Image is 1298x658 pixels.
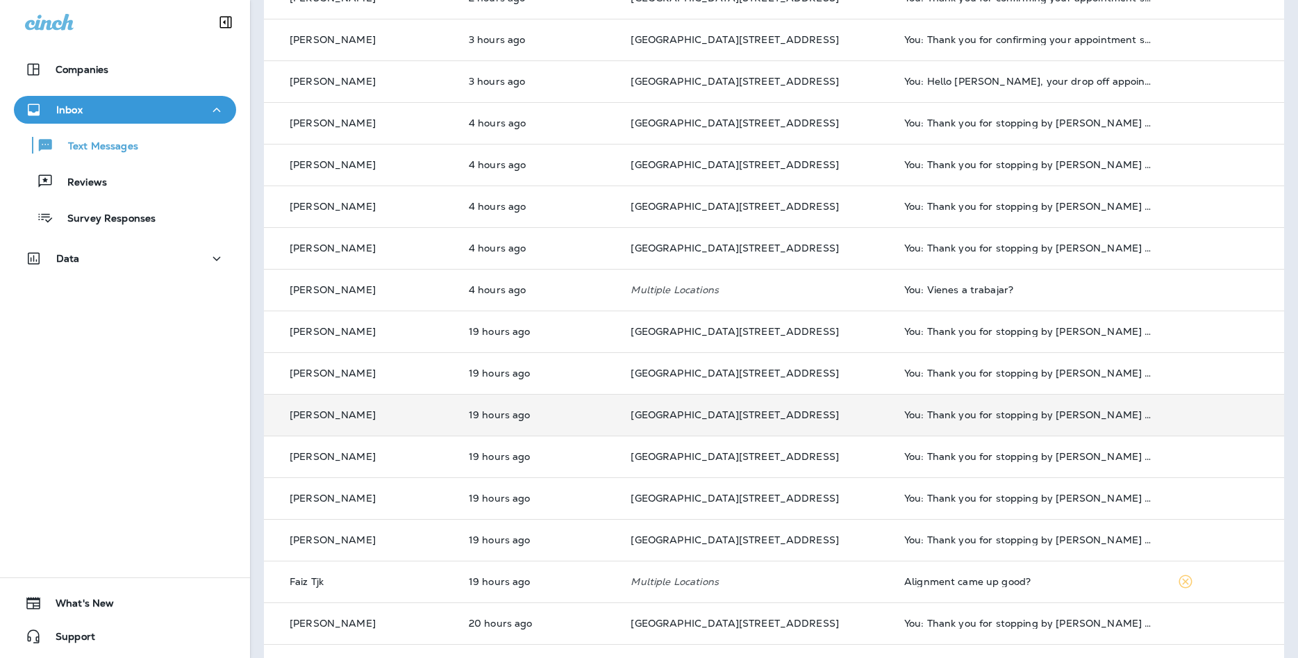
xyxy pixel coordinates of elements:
[631,325,839,338] span: [GEOGRAPHIC_DATA][STREET_ADDRESS]
[631,576,882,587] p: Multiple Locations
[290,409,376,420] p: [PERSON_NAME]
[904,409,1156,420] div: You: Thank you for stopping by Jensen Tire & Auto - South 144th Street. Please take 30 seconds to...
[469,284,609,295] p: Oct 14, 2025 08:02 AM
[904,534,1156,545] div: You: Thank you for stopping by Jensen Tire & Auto - South 144th Street. Please take 30 seconds to...
[469,618,609,629] p: Oct 13, 2025 03:58 PM
[904,576,1156,587] div: Alignment came up good?
[14,167,236,196] button: Reviews
[42,631,95,648] span: Support
[904,76,1156,87] div: You: Hello Donald, your drop off appointment at Jensen Tire & Auto is tomorrow. Reschedule? Call ...
[290,451,376,462] p: [PERSON_NAME]
[469,117,609,129] p: Oct 14, 2025 08:03 AM
[14,131,236,160] button: Text Messages
[904,201,1156,212] div: You: Thank you for stopping by Jensen Tire & Auto - South 144th Street. Please take 30 seconds to...
[469,201,609,212] p: Oct 14, 2025 08:03 AM
[290,368,376,379] p: [PERSON_NAME]
[631,75,839,88] span: [GEOGRAPHIC_DATA][STREET_ADDRESS]
[54,140,138,154] p: Text Messages
[904,368,1156,379] div: You: Thank you for stopping by Jensen Tire & Auto - South 144th Street. Please take 30 seconds to...
[14,96,236,124] button: Inbox
[469,576,609,587] p: Oct 13, 2025 04:43 PM
[904,242,1156,254] div: You: Thank you for stopping by Jensen Tire & Auto - South 144th Street. Please take 30 seconds to...
[631,284,882,295] p: Multiple Locations
[469,326,609,337] p: Oct 13, 2025 05:00 PM
[42,598,114,614] span: What's New
[56,64,108,75] p: Companies
[290,76,376,87] p: [PERSON_NAME]
[14,623,236,650] button: Support
[904,326,1156,337] div: You: Thank you for stopping by Jensen Tire & Auto - South 144th Street. Please take 30 seconds to...
[631,367,839,379] span: [GEOGRAPHIC_DATA][STREET_ADDRESS]
[904,159,1156,170] div: You: Thank you for stopping by Jensen Tire & Auto - South 144th Street. Please take 30 seconds to...
[290,493,376,504] p: [PERSON_NAME]
[631,409,839,421] span: [GEOGRAPHIC_DATA][STREET_ADDRESS]
[469,76,609,87] p: Oct 14, 2025 09:00 AM
[290,576,324,587] p: Faiz Tjk
[904,618,1156,629] div: You: Thank you for stopping by Jensen Tire & Auto - South 144th Street. Please take 30 seconds to...
[631,242,839,254] span: [GEOGRAPHIC_DATA][STREET_ADDRESS]
[56,104,83,115] p: Inbox
[469,534,609,545] p: Oct 13, 2025 04:58 PM
[631,617,839,630] span: [GEOGRAPHIC_DATA][STREET_ADDRESS]
[904,493,1156,504] div: You: Thank you for stopping by Jensen Tire & Auto - South 144th Street. Please take 30 seconds to...
[290,242,376,254] p: [PERSON_NAME]
[631,534,839,546] span: [GEOGRAPHIC_DATA][STREET_ADDRESS]
[290,201,376,212] p: [PERSON_NAME]
[631,450,839,463] span: [GEOGRAPHIC_DATA][STREET_ADDRESS]
[904,34,1156,45] div: You: Thank you for confirming your appointment scheduled for 10/15/2025 9:00 AM with South 144th ...
[290,117,376,129] p: [PERSON_NAME]
[290,34,376,45] p: [PERSON_NAME]
[469,451,609,462] p: Oct 13, 2025 04:59 PM
[631,33,839,46] span: [GEOGRAPHIC_DATA][STREET_ADDRESS]
[14,56,236,83] button: Companies
[53,213,156,226] p: Survey Responses
[56,253,80,264] p: Data
[469,409,609,420] p: Oct 13, 2025 04:59 PM
[631,492,839,504] span: [GEOGRAPHIC_DATA][STREET_ADDRESS]
[206,8,245,36] button: Collapse Sidebar
[290,534,376,545] p: [PERSON_NAME]
[469,368,609,379] p: Oct 13, 2025 05:00 PM
[53,176,107,190] p: Reviews
[290,159,376,170] p: [PERSON_NAME]
[904,284,1156,295] div: You: Vienes a trabajar?
[469,159,609,170] p: Oct 14, 2025 08:03 AM
[631,117,839,129] span: [GEOGRAPHIC_DATA][STREET_ADDRESS]
[469,493,609,504] p: Oct 13, 2025 04:59 PM
[14,589,236,617] button: What's New
[469,34,609,45] p: Oct 14, 2025 09:01 AM
[631,158,839,171] span: [GEOGRAPHIC_DATA][STREET_ADDRESS]
[631,200,839,213] span: [GEOGRAPHIC_DATA][STREET_ADDRESS]
[904,451,1156,462] div: You: Thank you for stopping by Jensen Tire & Auto - South 144th Street. Please take 30 seconds to...
[290,618,376,629] p: [PERSON_NAME]
[290,284,376,295] p: [PERSON_NAME]
[290,326,376,337] p: [PERSON_NAME]
[469,242,609,254] p: Oct 14, 2025 08:03 AM
[14,203,236,232] button: Survey Responses
[904,117,1156,129] div: You: Thank you for stopping by Jensen Tire & Auto - South 144th Street. Please take 30 seconds to...
[14,245,236,272] button: Data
